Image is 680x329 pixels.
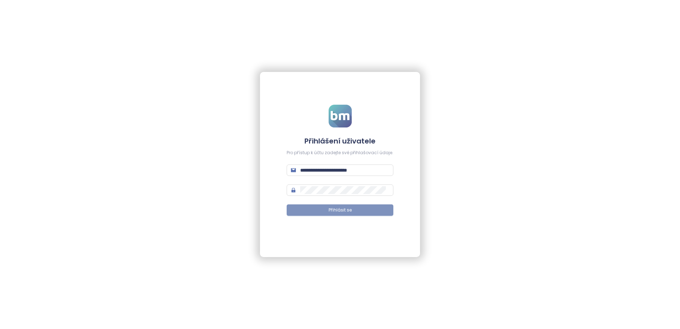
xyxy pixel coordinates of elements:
img: logo [329,105,352,127]
span: mail [291,168,296,173]
h4: Přihlášení uživatele [287,136,393,146]
span: Přihlásit se [329,207,352,214]
div: Pro přístup k účtu zadejte své přihlašovací údaje. [287,150,393,156]
span: lock [291,188,296,193]
button: Přihlásit se [287,204,393,216]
